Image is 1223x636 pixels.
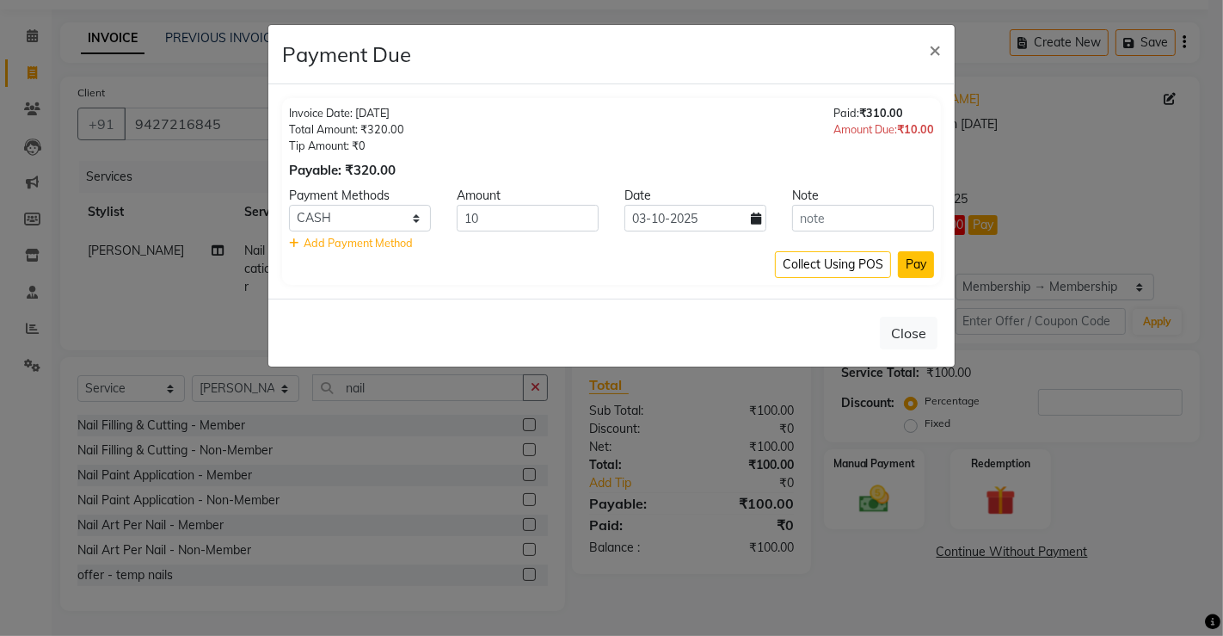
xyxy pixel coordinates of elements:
div: Tip Amount: ₹0 [289,138,404,154]
div: Invoice Date: [DATE] [289,105,404,121]
span: × [929,36,941,62]
input: Amount [457,205,599,232]
button: Close [880,317,937,349]
button: Close [915,25,955,73]
div: Date [611,187,779,205]
span: ₹310.00 [859,106,903,120]
h4: Payment Due [282,39,411,70]
span: Add Payment Method [304,236,413,250]
div: Payment Methods [276,187,444,205]
div: Amount Due: [833,121,934,138]
div: Amount [444,187,611,205]
div: Payable: ₹320.00 [289,161,404,181]
button: Collect Using POS [775,251,891,278]
div: Paid: [833,105,934,121]
div: Note [779,187,947,205]
div: Total Amount: ₹320.00 [289,121,404,138]
button: Pay [898,251,934,278]
span: ₹10.00 [897,122,934,136]
input: yyyy-mm-dd [624,205,766,232]
input: note [792,205,934,232]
